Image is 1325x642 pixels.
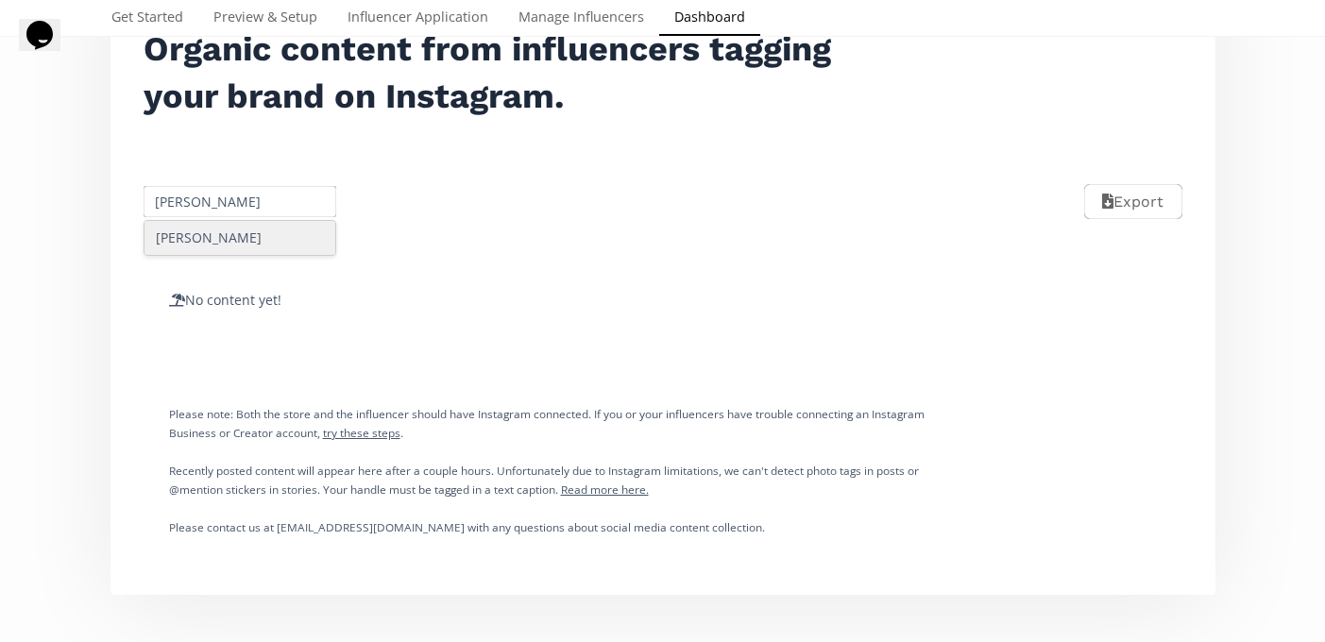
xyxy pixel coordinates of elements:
iframe: chat widget [19,19,79,76]
h2: Organic content from influencers tagging your brand on Instagram. [144,25,856,120]
small: Recently posted content will appear here after a couple hours. Unfortunately due to Instagram lim... [169,463,919,497]
button: Export [1084,184,1181,219]
input: All influencers [141,183,340,220]
small: Please note: Both the store and the influencer should have Instagram connected. If you or your in... [169,406,925,440]
small: Please contact us at [EMAIL_ADDRESS][DOMAIN_NAME] with any questions about social media content c... [169,519,765,534]
a: Read more here. [561,481,649,497]
p: No content yet! [169,291,925,310]
div: [PERSON_NAME] [144,221,336,255]
a: try these steps [323,425,400,440]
